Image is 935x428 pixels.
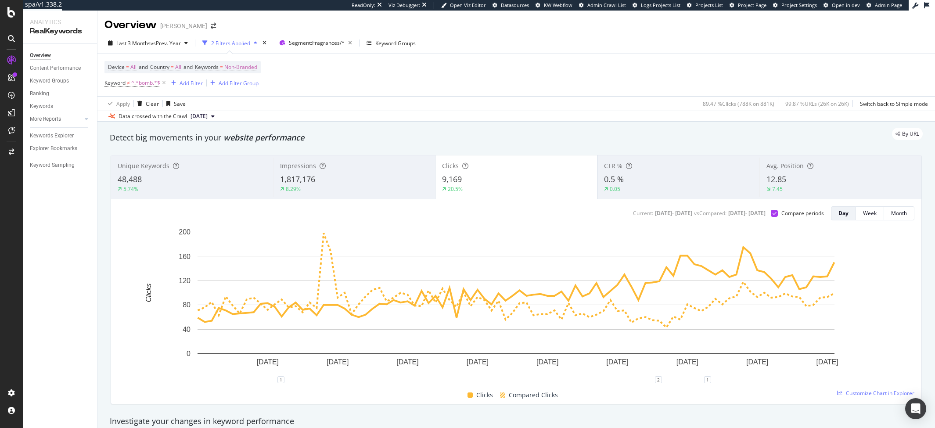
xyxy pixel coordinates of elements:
div: Analytics [30,18,90,26]
text: [DATE] [327,358,349,366]
text: 160 [179,252,191,260]
span: All [130,61,137,73]
button: Segment:Fragrances/* [276,36,356,50]
div: Content Performance [30,64,81,73]
div: Investigate your changes in keyword performance [110,416,923,427]
text: [DATE] [816,358,838,366]
button: Clear [134,97,159,111]
div: Explorer Bookmarks [30,144,77,153]
a: Projects List [687,2,723,9]
div: RealKeywords [30,26,90,36]
span: = [171,63,174,71]
div: Add Filter [180,79,203,87]
span: = [220,63,223,71]
div: 2 Filters Applied [211,40,250,47]
div: Month [891,209,907,217]
div: 99.87 % URLs ( 26K on 26K ) [785,100,849,108]
span: Projects List [695,2,723,8]
div: 20.5% [448,185,463,193]
div: vs Compared : [694,209,726,217]
span: Customize Chart in Explorer [846,389,914,397]
div: 8.29% [286,185,301,193]
button: Month [884,206,914,220]
div: Keywords Explorer [30,131,74,140]
text: 40 [183,326,191,333]
span: Avg. Position [766,162,804,170]
span: 12.85 [766,174,786,184]
span: 9,169 [442,174,462,184]
text: Clicks [145,284,152,302]
div: Add Filter Group [219,79,259,87]
a: Content Performance [30,64,91,73]
div: 7.45 [772,185,783,193]
span: Clicks [442,162,459,170]
a: Logs Projects List [633,2,680,9]
div: 1 [704,376,711,383]
text: 0 [187,350,191,357]
div: More Reports [30,115,61,124]
text: [DATE] [676,358,698,366]
div: Viz Debugger: [388,2,420,9]
div: Keyword Groups [375,40,416,47]
span: Project Page [738,2,766,8]
button: Add Filter Group [207,78,259,88]
div: Overview [104,18,157,32]
div: Keywords [30,102,53,111]
div: Day [838,209,849,217]
a: Project Settings [773,2,817,9]
span: ^.*bomb.*$ [131,77,160,89]
a: Overview [30,51,91,60]
text: [DATE] [746,358,768,366]
a: Keyword Sampling [30,161,91,170]
div: [PERSON_NAME] [160,22,207,30]
button: Week [856,206,884,220]
a: Open Viz Editor [441,2,486,9]
div: Keyword Groups [30,76,69,86]
button: Keyword Groups [363,36,419,50]
div: Clear [146,100,159,108]
div: Current: [633,209,653,217]
div: Keyword Sampling [30,161,75,170]
button: [DATE] [187,111,218,122]
span: 48,488 [118,174,142,184]
div: A chart. [118,227,914,380]
div: arrow-right-arrow-left [211,23,216,29]
a: Admin Page [867,2,902,9]
button: Last 3 MonthsvsPrev. Year [104,36,191,50]
a: Admin Crawl List [579,2,626,9]
div: ReadOnly: [352,2,375,9]
span: Keywords [195,63,219,71]
a: Ranking [30,89,91,98]
div: 1 [277,376,284,383]
text: [DATE] [606,358,628,366]
div: Overview [30,51,51,60]
text: [DATE] [536,358,558,366]
text: [DATE] [257,358,279,366]
span: Open in dev [832,2,860,8]
div: Data crossed with the Crawl [119,112,187,120]
span: Project Settings [781,2,817,8]
div: [DATE] - [DATE] [728,209,766,217]
text: 120 [179,277,191,284]
span: By URL [902,131,919,137]
span: Country [150,63,169,71]
div: [DATE] - [DATE] [655,209,692,217]
div: Ranking [30,89,49,98]
text: [DATE] [467,358,489,366]
div: 5.74% [123,185,138,193]
div: Save [174,100,186,108]
div: Compare periods [781,209,824,217]
a: Explorer Bookmarks [30,144,91,153]
span: Segment: Fragrances/* [289,39,345,47]
span: Impressions [280,162,316,170]
span: Non-Branded [224,61,257,73]
div: times [261,39,268,47]
a: Customize Chart in Explorer [837,389,914,397]
span: Admin Page [875,2,902,8]
span: Unique Keywords [118,162,169,170]
div: 89.47 % Clicks ( 788K on 881K ) [703,100,774,108]
a: More Reports [30,115,82,124]
a: Datasources [493,2,529,9]
span: Compared Clicks [509,390,558,400]
a: Keywords Explorer [30,131,91,140]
